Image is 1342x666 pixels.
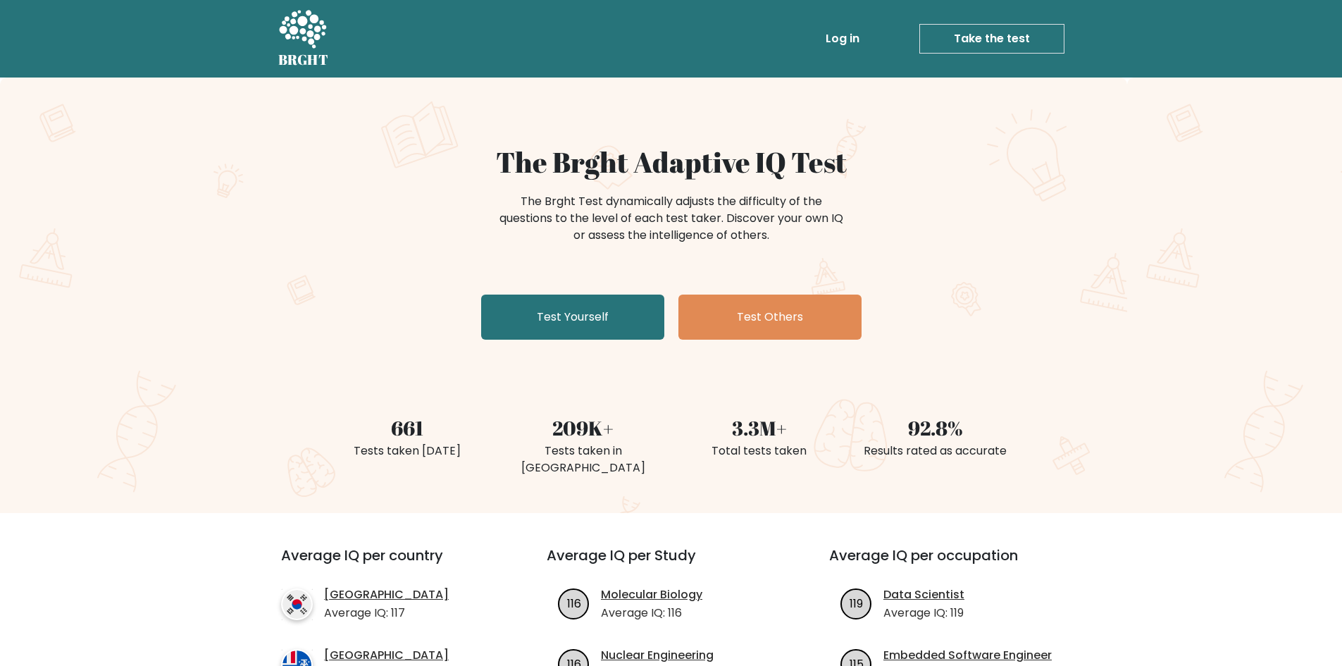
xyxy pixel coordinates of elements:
[328,443,487,460] div: Tests taken [DATE]
[883,647,1052,664] a: Embedded Software Engineer
[601,586,702,603] a: Molecular Biology
[601,605,702,622] p: Average IQ: 116
[281,547,496,581] h3: Average IQ per country
[324,647,449,664] a: [GEOGRAPHIC_DATA]
[883,605,964,622] p: Average IQ: 119
[680,413,839,443] div: 3.3M+
[328,145,1015,179] h1: The Brght Adaptive IQ Test
[919,24,1064,54] a: Take the test
[883,586,964,603] a: Data Scientist
[680,443,839,460] div: Total tests taken
[324,605,449,622] p: Average IQ: 117
[601,647,714,664] a: Nuclear Engineering
[278,51,329,68] h5: BRGHT
[856,443,1015,460] div: Results rated as accurate
[850,595,863,611] text: 119
[328,413,487,443] div: 661
[547,547,795,581] h3: Average IQ per Study
[481,295,664,340] a: Test Yourself
[678,295,862,340] a: Test Others
[495,193,847,244] div: The Brght Test dynamically adjusts the difficulty of the questions to the level of each test take...
[278,6,329,72] a: BRGHT
[281,588,313,620] img: country
[504,443,663,476] div: Tests taken in [GEOGRAPHIC_DATA]
[829,547,1078,581] h3: Average IQ per occupation
[820,25,865,53] a: Log in
[856,413,1015,443] div: 92.8%
[567,595,581,611] text: 116
[504,413,663,443] div: 209K+
[324,586,449,603] a: [GEOGRAPHIC_DATA]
